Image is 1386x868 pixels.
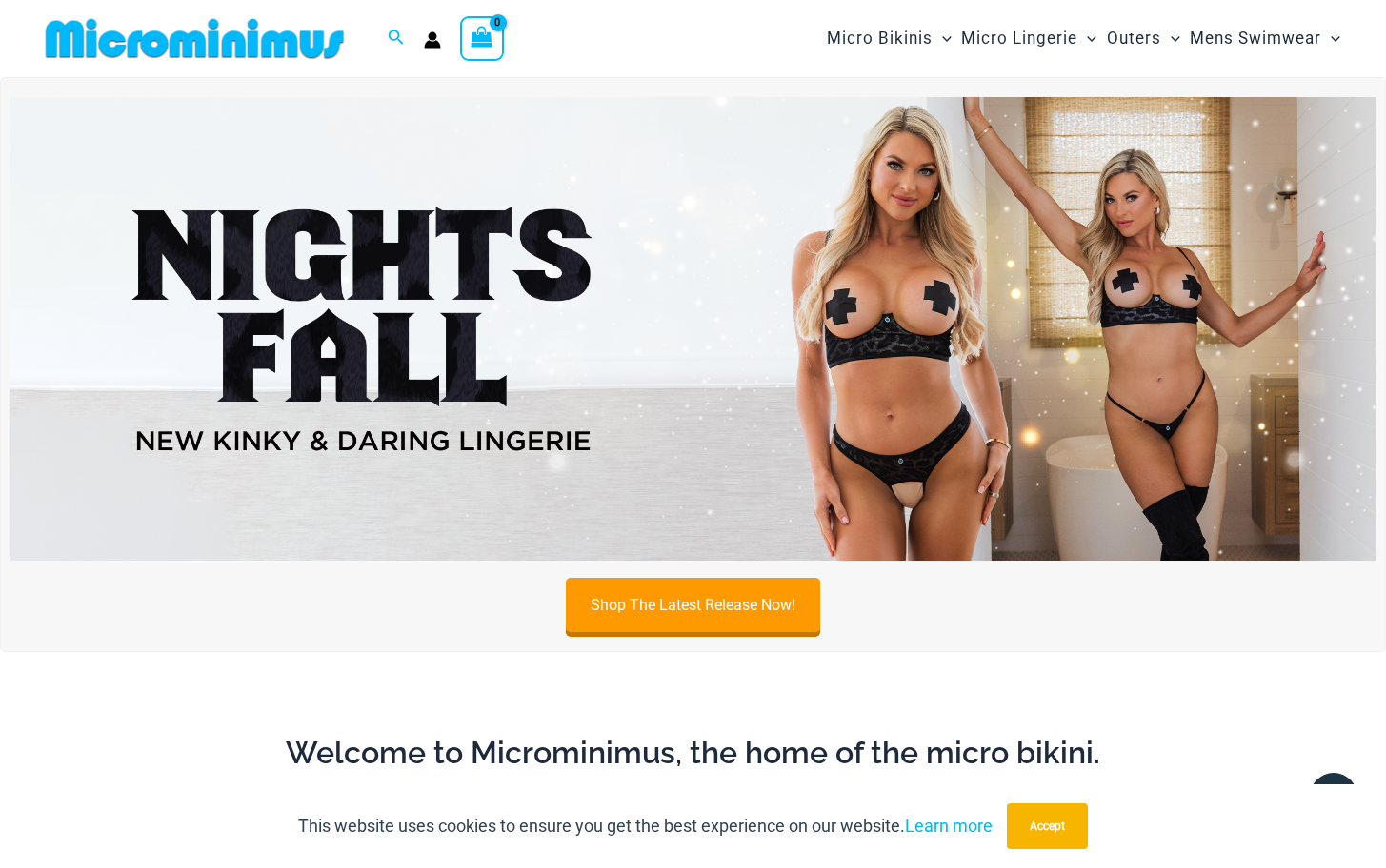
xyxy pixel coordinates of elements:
[52,733,1334,773] h2: Welcome to Microminimus, the home of the micro bikini.
[38,17,352,60] img: MM SHOP LOGO FLAT
[10,97,1376,561] img: Night's Fall Silver Leopard Pack
[566,578,820,632] a: Shop The Latest Release Now!
[956,10,1101,68] a: Micro LingerieMenu ToggleMenu Toggle
[1190,14,1321,63] span: Mens Swimwear
[905,816,993,836] a: Learn more
[1007,803,1088,849] button: Accept
[819,7,1348,70] nav: Site Navigation
[388,27,405,50] a: Search icon link
[1102,10,1185,68] a: OutersMenu ToggleMenu Toggle
[827,14,933,63] span: Micro Bikinis
[1077,14,1096,63] span: Menu Toggle
[298,812,993,840] p: This website uses cookies to ensure you get the best experience on our website.
[822,10,956,68] a: Micro BikinisMenu ToggleMenu Toggle
[1185,10,1345,68] a: Mens SwimwearMenu ToggleMenu Toggle
[933,14,952,63] span: Menu Toggle
[1161,14,1180,63] span: Menu Toggle
[961,14,1077,63] span: Micro Lingerie
[424,31,441,49] a: Account icon link
[460,16,504,60] a: View Shopping Cart, empty
[1321,14,1340,63] span: Menu Toggle
[1107,14,1161,63] span: Outers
